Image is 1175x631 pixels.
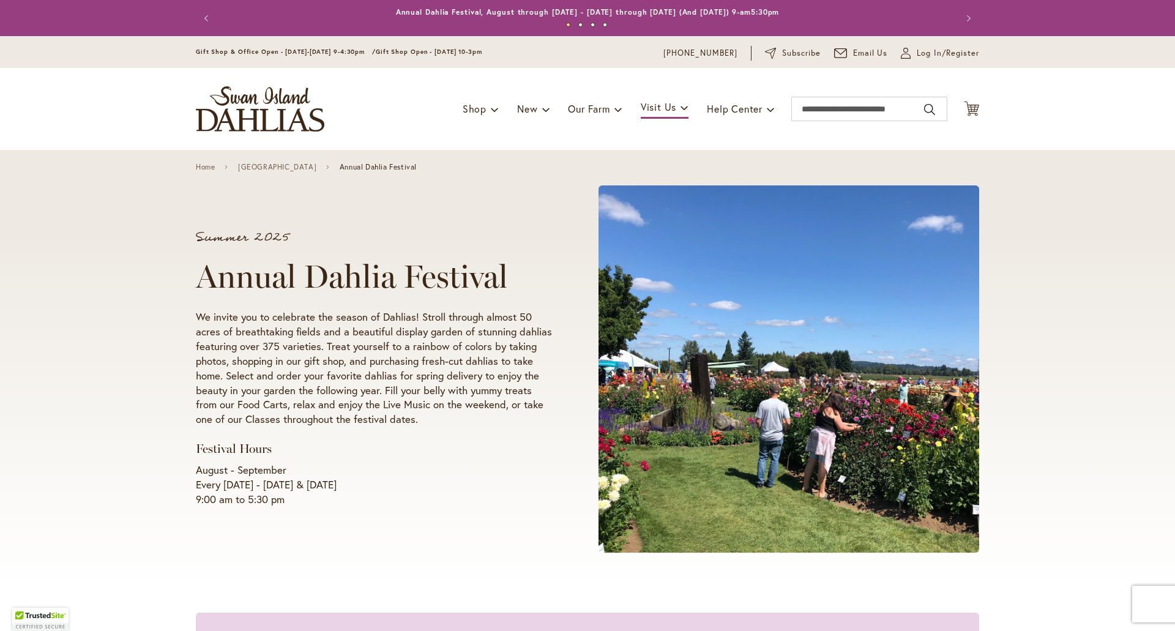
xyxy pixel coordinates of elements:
[196,163,215,171] a: Home
[196,6,220,31] button: Previous
[196,231,552,244] p: Summer 2025
[196,258,552,295] h1: Annual Dahlia Festival
[591,23,595,27] button: 3 of 4
[765,47,821,59] a: Subscribe
[782,47,821,59] span: Subscribe
[603,23,607,27] button: 4 of 4
[196,310,552,427] p: We invite you to celebrate the season of Dahlias! Stroll through almost 50 acres of breathtaking ...
[566,23,570,27] button: 1 of 4
[917,47,979,59] span: Log In/Register
[834,47,888,59] a: Email Us
[517,102,537,115] span: New
[707,102,763,115] span: Help Center
[376,48,482,56] span: Gift Shop Open - [DATE] 10-3pm
[463,102,487,115] span: Shop
[238,163,316,171] a: [GEOGRAPHIC_DATA]
[901,47,979,59] a: Log In/Register
[853,47,888,59] span: Email Us
[955,6,979,31] button: Next
[12,608,69,631] div: TrustedSite Certified
[340,163,417,171] span: Annual Dahlia Festival
[578,23,583,27] button: 2 of 4
[196,48,376,56] span: Gift Shop & Office Open - [DATE]-[DATE] 9-4:30pm /
[568,102,610,115] span: Our Farm
[196,441,552,457] h3: Festival Hours
[641,100,676,113] span: Visit Us
[663,47,737,59] a: [PHONE_NUMBER]
[196,463,552,507] p: August - September Every [DATE] - [DATE] & [DATE] 9:00 am to 5:30 pm
[196,86,324,132] a: store logo
[396,7,780,17] a: Annual Dahlia Festival, August through [DATE] - [DATE] through [DATE] (And [DATE]) 9-am5:30pm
